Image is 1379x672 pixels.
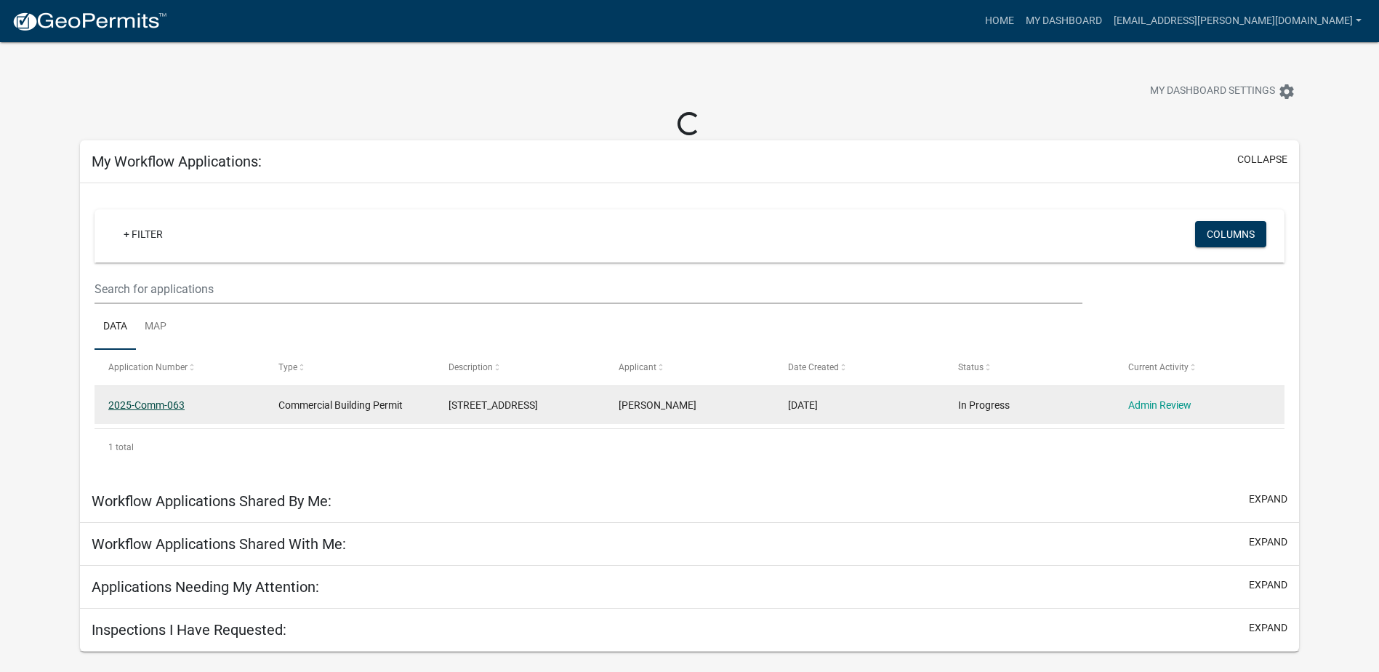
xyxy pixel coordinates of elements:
div: collapse [80,183,1299,480]
a: + Filter [112,221,174,247]
button: Columns [1195,221,1266,247]
button: collapse [1237,152,1287,167]
a: [EMAIL_ADDRESS][PERSON_NAME][DOMAIN_NAME] [1108,7,1367,35]
span: Current Activity [1128,362,1189,372]
span: Date Created [788,362,839,372]
datatable-header-cell: Status [944,350,1114,385]
button: expand [1249,492,1287,507]
span: Description [449,362,493,372]
datatable-header-cell: Date Created [774,350,944,385]
button: My Dashboard Settingssettings [1138,77,1307,105]
i: settings [1278,83,1295,100]
span: My Dashboard Settings [1150,83,1275,100]
button: expand [1249,535,1287,550]
a: My Dashboard [1020,7,1108,35]
span: Application Number [108,362,188,372]
span: Applicant [619,362,656,372]
a: Home [979,7,1020,35]
span: Ayla Holthaus [619,399,696,411]
a: Data [95,304,136,351]
a: Admin Review [1128,399,1191,411]
h5: Workflow Applications Shared With Me: [92,535,346,553]
datatable-header-cell: Description [435,350,605,385]
h5: My Workflow Applications: [92,153,262,170]
h5: Workflow Applications Shared By Me: [92,492,331,510]
span: In Progress [958,399,1010,411]
datatable-header-cell: Applicant [604,350,774,385]
span: Commercial Building Permit [278,399,403,411]
span: 10/06/2025 [788,399,818,411]
input: Search for applications [95,274,1082,304]
datatable-header-cell: Application Number [95,350,265,385]
button: expand [1249,577,1287,593]
span: Type [278,362,297,372]
a: 2025-Comm-063 [108,399,185,411]
span: 1770 GA HWY 42 S [449,399,538,411]
a: Map [136,304,175,351]
datatable-header-cell: Current Activity [1114,350,1284,385]
h5: Applications Needing My Attention: [92,578,319,596]
datatable-header-cell: Type [265,350,435,385]
span: Status [958,362,984,372]
button: expand [1249,620,1287,636]
h5: Inspections I Have Requested: [92,621,286,639]
div: 1 total [95,429,1284,465]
